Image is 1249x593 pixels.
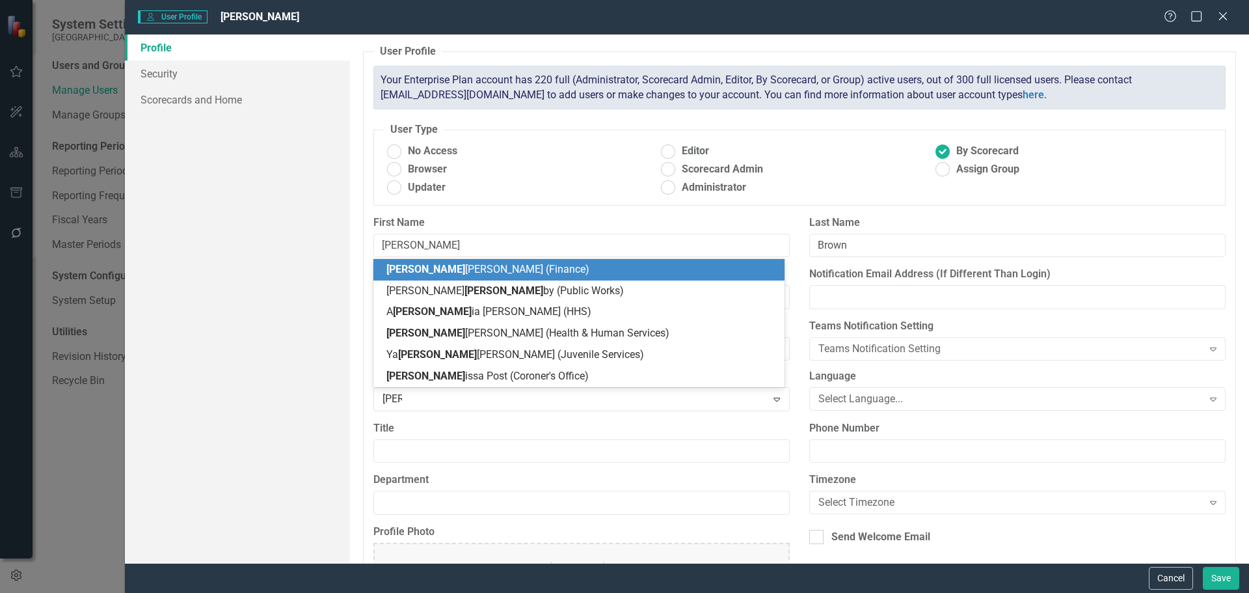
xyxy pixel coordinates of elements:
[682,180,746,195] span: Administrator
[386,284,624,297] span: [PERSON_NAME] by (Public Works)
[682,162,763,177] span: Scorecard Admin
[682,144,709,159] span: Editor
[373,525,790,540] label: Profile Photo
[386,327,669,339] span: [PERSON_NAME] (Health & Human Services)
[809,369,1226,384] label: Language
[818,342,1203,357] div: Teams Notification Setting
[464,284,543,297] span: [PERSON_NAME]
[221,10,299,23] span: [PERSON_NAME]
[386,263,589,275] span: [PERSON_NAME] (Finance)
[373,473,790,488] label: Department
[386,305,591,318] span: A ia [PERSON_NAME] (HHS)
[125,61,350,87] a: Security
[818,495,1203,510] div: Select Timezone
[487,560,675,575] div: Drop images (png or jpeg) here to upload
[125,34,350,61] a: Profile
[386,370,589,382] span: issa Post (Coroner's Office)
[125,87,350,113] a: Scorecards and Home
[818,391,1203,406] div: Select Language...
[809,421,1226,436] label: Phone Number
[386,327,465,339] span: [PERSON_NAME]
[956,162,1019,177] span: Assign Group
[408,144,457,159] span: No Access
[956,144,1019,159] span: By Scorecard
[408,180,446,195] span: Updater
[386,370,465,382] span: [PERSON_NAME]
[373,421,790,436] label: Title
[373,44,442,59] legend: User Profile
[381,74,1132,101] span: Your Enterprise Plan account has 220 full (Administrator, Scorecard Admin, Editor, By Scorecard, ...
[1023,89,1044,101] a: here
[809,267,1226,282] label: Notification Email Address (If Different Than Login)
[1203,567,1239,590] button: Save
[384,122,444,137] legend: User Type
[831,530,930,545] div: Send Welcome Email
[1149,567,1193,590] button: Cancel
[809,319,1226,334] label: Teams Notification Setting
[393,305,472,318] span: [PERSON_NAME]
[373,215,790,230] label: First Name
[809,215,1226,230] label: Last Name
[809,473,1226,488] label: Timezone
[386,348,644,361] span: Ya [PERSON_NAME] (Juvenile Services)
[408,162,447,177] span: Browser
[386,263,465,275] span: [PERSON_NAME]
[398,348,477,361] span: [PERSON_NAME]
[138,10,208,23] span: User Profile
